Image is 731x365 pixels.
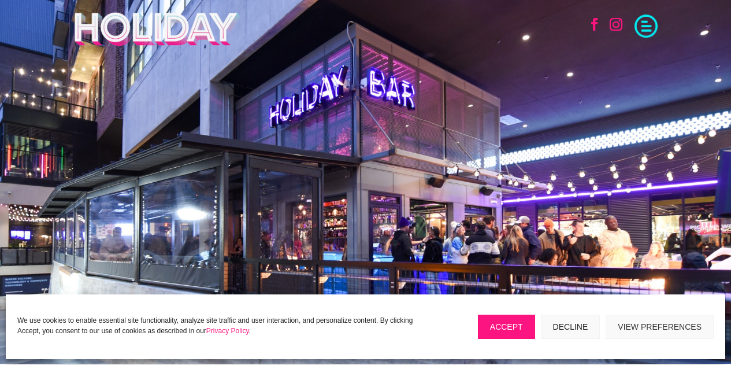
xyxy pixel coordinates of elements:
[606,315,714,339] button: View preferences
[73,12,242,46] img: Holiday
[478,315,535,339] button: Accept
[73,39,242,48] a: Holiday
[582,12,607,37] a: Follow on Facebook
[541,315,600,339] button: Decline
[603,12,629,37] a: Follow on Instagram
[206,327,249,335] a: Privacy Policy
[17,315,437,336] p: We use cookies to enable essential site functionality, analyze site traffic and user interaction,...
